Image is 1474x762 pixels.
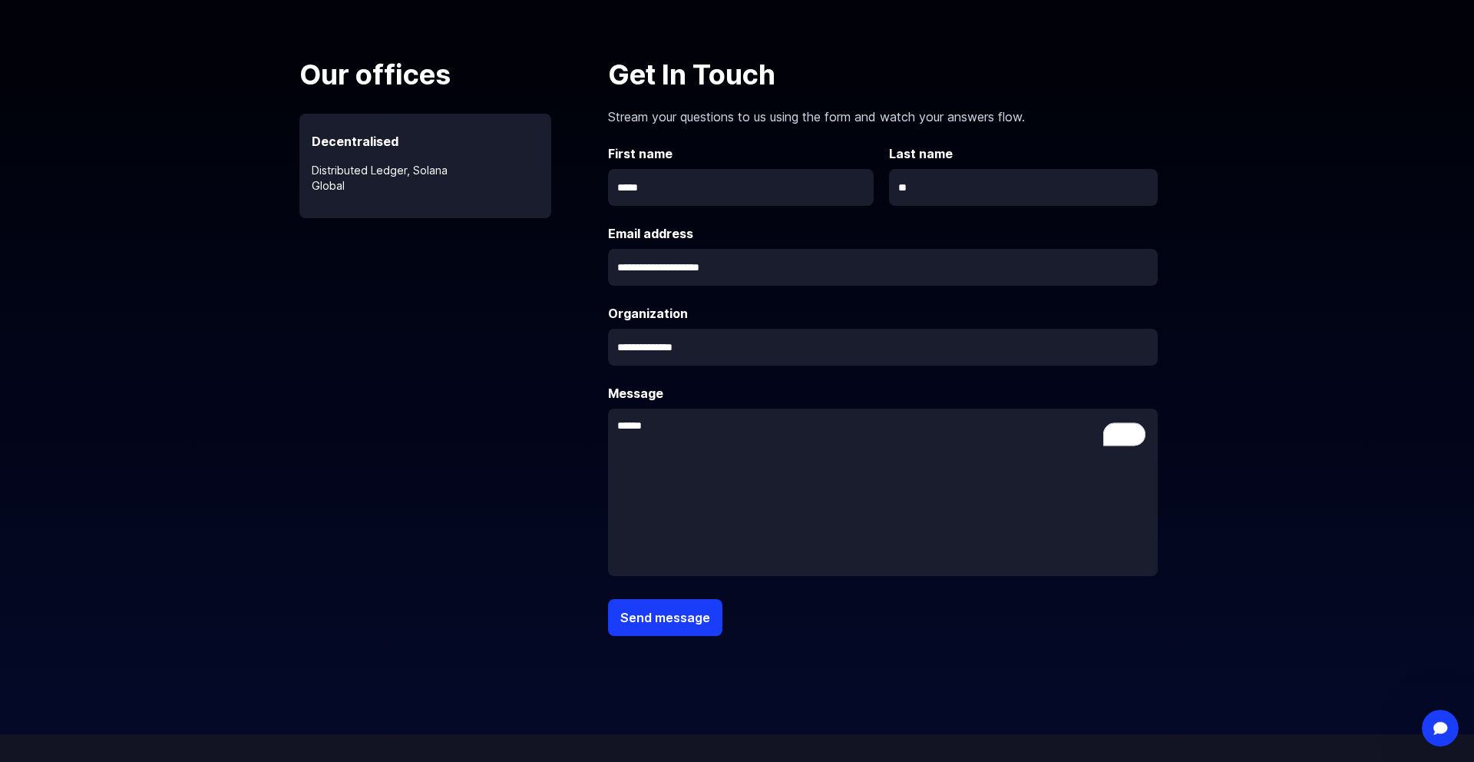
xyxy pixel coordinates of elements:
[608,409,1158,576] textarea: To enrich screen reader interactions, please activate Accessibility in Grammarly extension settings
[608,95,1158,126] p: Stream your questions to us using the form and watch your answers flow.
[299,151,551,194] p: Distributed Ledger, Solana Global
[608,599,722,636] button: Send message
[889,144,1158,163] label: Last name
[299,114,551,151] p: Decentralised
[608,144,877,163] label: First name
[608,384,1158,403] label: Message
[299,54,591,95] p: Our offices
[608,304,1158,323] label: Organization
[608,54,1158,95] p: Get In Touch
[608,224,1158,243] label: Email address
[1422,710,1459,747] iframe: Intercom live chat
